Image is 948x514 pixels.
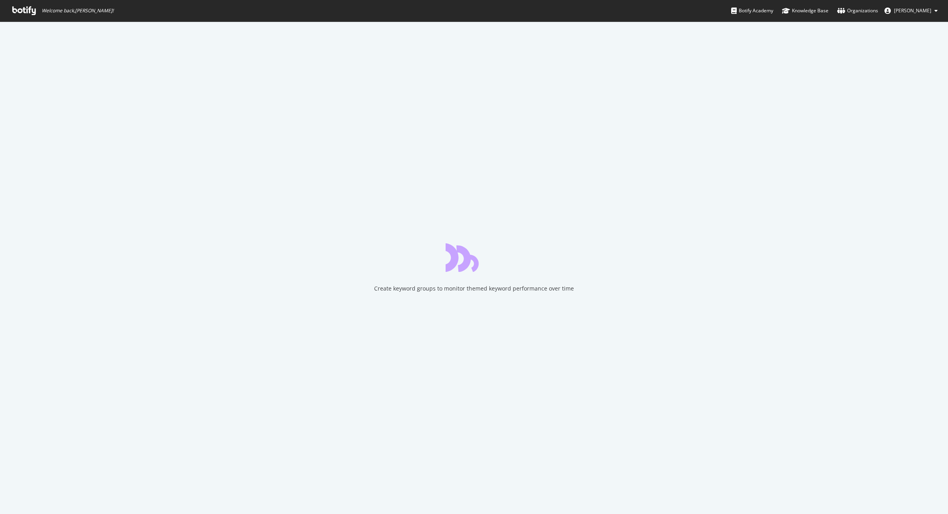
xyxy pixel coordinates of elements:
div: Botify Academy [731,7,773,15]
div: Create keyword groups to monitor themed keyword performance over time [374,285,574,293]
span: Eva Langelotti [894,7,931,14]
div: Knowledge Base [782,7,828,15]
div: animation [446,243,503,272]
span: Welcome back, [PERSON_NAME] ! [42,8,114,14]
button: [PERSON_NAME] [878,4,944,17]
div: Organizations [837,7,878,15]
